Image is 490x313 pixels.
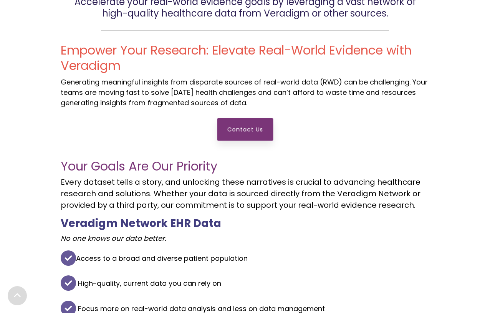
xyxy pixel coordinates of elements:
a: Contact Us [217,118,273,141]
em: No one knows our data better. [61,234,166,243]
span: High-quality, current data you can rely on [78,279,221,288]
span: Veradigm Network EHR Data [61,216,221,231]
span: Access to a broad and diverse patient population [61,253,248,263]
p: Every dataset tells a story, and unlocking these narratives is crucial to advancing healthcare re... [61,176,429,211]
span: Your Goals Are Our Priority [61,157,217,175]
span: Empower Your Research: Elevate Real-World Evidence with Veradigm [61,41,412,74]
p: Generating meaningful insights from disparate sources of real-world data (RWD) can be challenging... [61,77,429,108]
